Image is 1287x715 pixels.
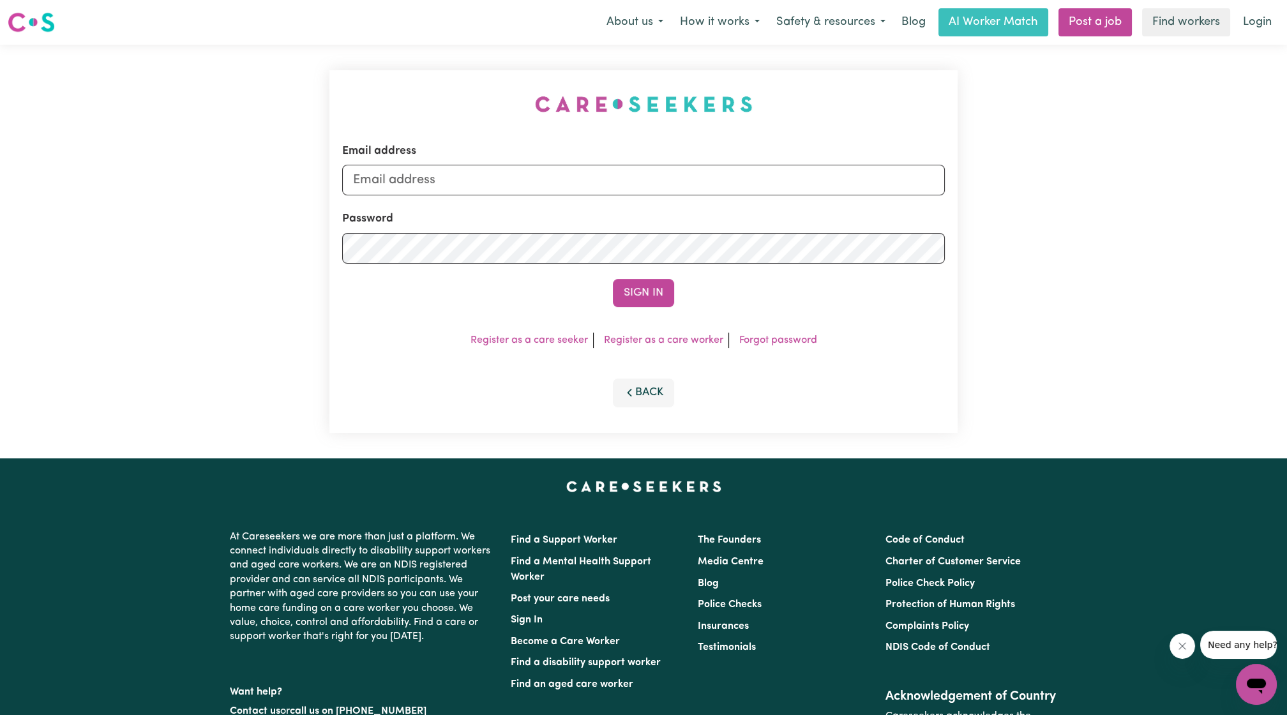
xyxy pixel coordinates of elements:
a: Post a job [1058,8,1132,36]
a: Code of Conduct [885,535,965,545]
a: Forgot password [739,335,817,345]
a: Insurances [698,621,749,631]
label: Email address [342,143,416,160]
a: Careseekers logo [8,8,55,37]
a: Charter of Customer Service [885,557,1021,567]
img: Careseekers logo [8,11,55,34]
a: Blog [894,8,933,36]
a: Find a disability support worker [511,658,661,668]
a: Become a Care Worker [511,636,620,647]
button: About us [598,9,672,36]
a: Blog [698,578,719,589]
a: Media Centre [698,557,764,567]
a: Register as a care worker [604,335,723,345]
a: Register as a care seeker [470,335,588,345]
a: Complaints Policy [885,621,969,631]
a: Login [1235,8,1279,36]
a: The Founders [698,535,761,545]
a: Testimonials [698,642,756,652]
a: Protection of Human Rights [885,599,1015,610]
button: How it works [672,9,768,36]
a: Find workers [1142,8,1230,36]
h2: Acknowledgement of Country [885,689,1057,704]
a: Post your care needs [511,594,610,604]
p: Want help? [230,680,495,699]
a: Find a Mental Health Support Worker [511,557,651,582]
iframe: Close message [1170,633,1195,659]
iframe: Button to launch messaging window [1236,664,1277,705]
a: Police Check Policy [885,578,975,589]
button: Sign In [613,279,674,307]
a: Careseekers home page [566,481,721,492]
a: Find a Support Worker [511,535,617,545]
button: Safety & resources [768,9,894,36]
p: At Careseekers we are more than just a platform. We connect individuals directly to disability su... [230,525,495,649]
span: Need any help? [8,9,77,19]
input: Email address [342,165,945,195]
a: AI Worker Match [938,8,1048,36]
iframe: Message from company [1200,631,1277,659]
a: Find an aged care worker [511,679,633,689]
a: Police Checks [698,599,762,610]
a: NDIS Code of Conduct [885,642,990,652]
a: Sign In [511,615,543,625]
label: Password [342,211,393,227]
button: Back [613,379,674,407]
